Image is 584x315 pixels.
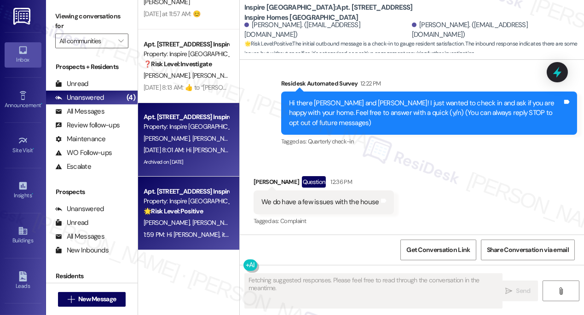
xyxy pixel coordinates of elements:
a: Site Visit • [5,133,41,158]
a: Leads [5,269,41,293]
img: ResiDesk Logo [13,8,32,25]
div: 12:36 PM [328,177,352,187]
strong: ❓ Risk Level: Investigate [144,60,212,68]
input: All communities [59,34,114,48]
span: Send [516,286,531,296]
div: Unanswered [55,204,104,214]
div: [PERSON_NAME]. ([EMAIL_ADDRESS][DOMAIN_NAME]) [412,20,577,40]
span: : The initial outbound message is a check-in to gauge resident satisfaction. The inbound response... [244,39,584,59]
div: We do have a few issues with the house [261,197,379,207]
div: All Messages [55,232,104,241]
div: Review follow-ups [55,120,120,130]
span: [PERSON_NAME] [144,134,192,143]
span: Get Conversation Link [406,245,470,255]
button: New Message [58,292,126,307]
span: [PERSON_NAME] [144,71,192,80]
i:  [557,287,564,295]
div: All Messages [55,107,104,116]
div: Archived on [DATE] [143,156,230,168]
div: Property: Inspire [GEOGRAPHIC_DATA] [144,49,229,59]
div: Prospects [46,187,138,197]
a: Insights • [5,178,41,203]
div: Apt. [STREET_ADDRESS] Inspire Homes [GEOGRAPHIC_DATA] [144,112,229,122]
button: Share Conversation via email [481,240,575,260]
strong: 🌟 Risk Level: Positive [144,207,203,215]
div: [DATE] at 11:57 AM: 😊 [144,10,200,18]
span: • [32,191,33,197]
div: [PERSON_NAME] [254,176,394,191]
div: Maintenance [55,134,106,144]
div: Tagged as: [254,214,394,228]
div: Apt. [STREET_ADDRESS] Inspire Homes [GEOGRAPHIC_DATA] [144,40,229,49]
div: Unread [55,218,88,228]
span: [PERSON_NAME] [192,71,241,80]
span: [PERSON_NAME] [192,218,238,227]
div: New Inbounds [55,246,109,255]
div: Unread [55,79,88,89]
a: Buildings [5,223,41,248]
button: Get Conversation Link [400,240,476,260]
div: WO Follow-ups [55,148,112,158]
div: Residesk Automated Survey [281,79,577,92]
b: Inspire [GEOGRAPHIC_DATA]: Apt. [STREET_ADDRESS] Inspire Homes [GEOGRAPHIC_DATA] [244,3,428,23]
div: Apt. [STREET_ADDRESS] Inspire Homes [GEOGRAPHIC_DATA] [144,187,229,196]
strong: 🌟 Risk Level: Positive [244,40,292,47]
span: • [41,101,42,107]
div: 12:22 PM [358,79,381,88]
div: Property: Inspire [GEOGRAPHIC_DATA] [144,196,229,206]
span: • [33,146,35,152]
div: Hi there [PERSON_NAME] and [PERSON_NAME]! I just wanted to check in and ask if you are happy with... [289,98,562,128]
span: Quarterly check-in [308,137,353,145]
i:  [68,296,75,303]
i:  [505,287,512,295]
label: Viewing conversations for [55,9,128,34]
div: Tagged as: [281,135,577,148]
div: Unanswered [55,93,104,103]
a: Inbox [5,42,41,67]
div: [PERSON_NAME]. ([EMAIL_ADDRESS][DOMAIN_NAME]) [244,20,410,40]
div: (4) [124,91,138,105]
span: New Message [78,294,116,304]
div: Escalate [55,162,91,172]
button: Send [498,281,538,301]
div: Property: Inspire [GEOGRAPHIC_DATA] [144,122,229,132]
span: Complaint [280,217,306,225]
span: [PERSON_NAME] [192,134,238,143]
span: Share Conversation via email [487,245,569,255]
i:  [118,37,123,45]
div: Residents [46,271,138,281]
textarea: To enrich screen reader interactions, please activate Accessibility in Grammarly extension settings [245,274,502,308]
div: Prospects + Residents [46,62,138,72]
span: [PERSON_NAME] [144,218,192,227]
div: Question [302,176,326,188]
